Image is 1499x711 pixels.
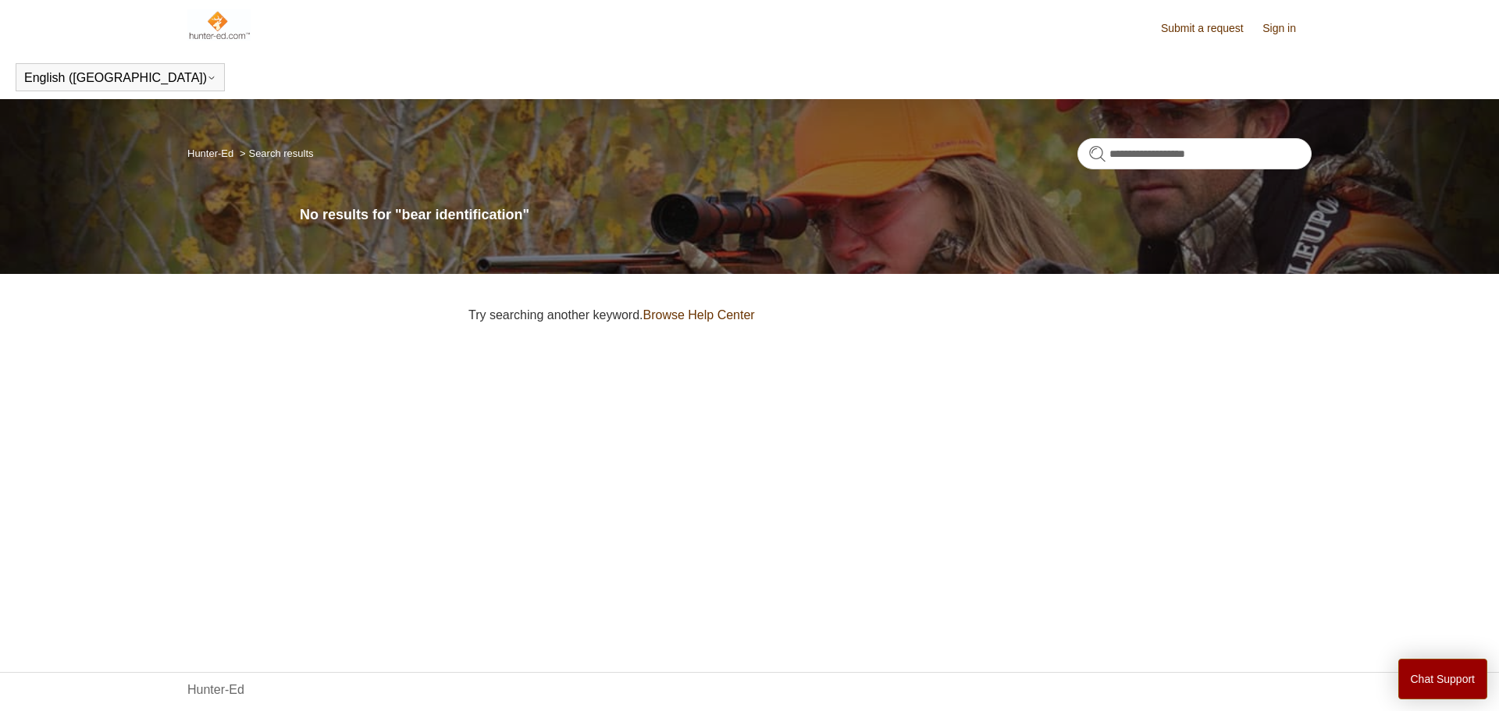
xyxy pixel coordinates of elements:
[1161,20,1259,37] a: Submit a request
[643,308,755,322] a: Browse Help Center
[187,9,251,41] img: Hunter-Ed Help Center home page
[24,71,216,85] button: English ([GEOGRAPHIC_DATA])
[237,148,314,159] li: Search results
[187,148,233,159] a: Hunter-Ed
[1077,138,1312,169] input: Search
[468,306,1312,325] p: Try searching another keyword.
[1398,659,1488,699] button: Chat Support
[187,148,237,159] li: Hunter-Ed
[1262,20,1312,37] a: Sign in
[187,681,244,699] a: Hunter-Ed
[300,204,1312,226] h1: No results for "bear identification"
